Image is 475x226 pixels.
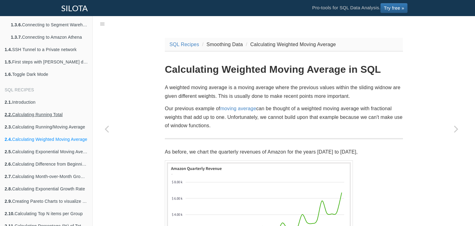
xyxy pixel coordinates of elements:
b: 1.3.7. [11,35,22,40]
h1: Calculating Weighted Moving Average in SQL [165,64,403,75]
p: A weighted moving average is a moving average where the previous values within the sliding widnow... [165,83,403,100]
li: Smoothing Data [201,40,243,49]
p: Our previous example of can be thought of a weighted moving average with fractional weights that ... [165,104,403,130]
p: As before, we chart the quarterly revenues of Amazon for the years [DATE] to [DATE], [165,148,403,156]
li: Pro-tools for SQL Data Analysis. [306,0,414,16]
b: 1.6. [5,72,12,77]
a: Previous page: Calculating Running/Moving Average [93,32,121,226]
b: 2.2. [5,112,12,117]
a: Next page: Calculating Exponential Moving Average with Recursive CTEs [442,32,470,226]
a: SQL Recipes [169,42,199,47]
b: 1.4. [5,47,12,52]
b: 2.6. [5,162,12,167]
b: 2.5. [5,149,12,154]
b: 2.9. [5,199,12,204]
b: 2.3. [5,124,12,129]
b: 2.4. [5,137,12,142]
a: Try free » [380,3,408,13]
b: 1.3.6. [11,22,22,27]
a: 1.3.7.Connecting to Amazon Athena [6,31,92,43]
li: Calculating Weighted Moving Average [244,40,336,49]
b: 2.8. [5,186,12,191]
a: moving average [220,106,256,111]
a: 1.3.6.Connecting to Segment Warehouse [6,19,92,31]
b: 2.7. [5,174,12,179]
a: SILOTA [57,0,92,16]
b: 2.1. [5,100,12,105]
b: 2.10. [5,211,15,216]
b: 1.5. [5,59,12,64]
iframe: Drift Widget Chat Controller [444,195,468,219]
